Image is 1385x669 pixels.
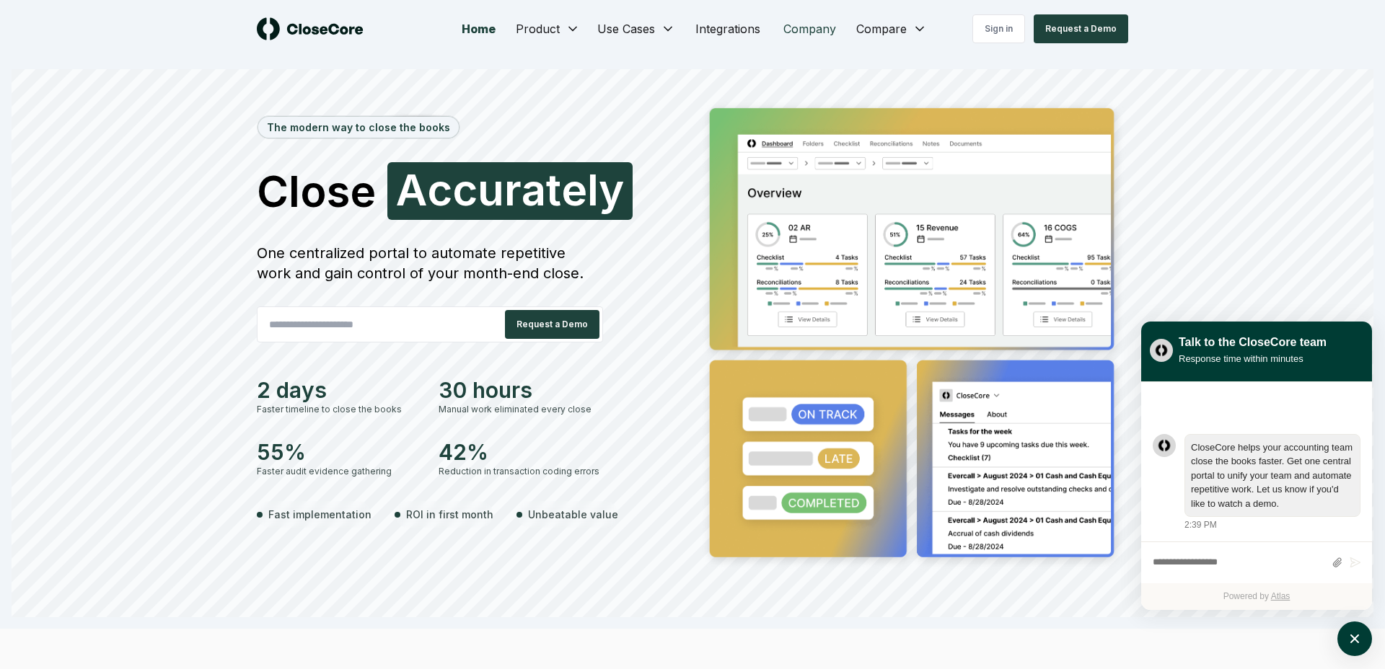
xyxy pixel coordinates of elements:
[1153,434,1360,532] div: atlas-message
[1141,583,1372,610] div: Powered by
[1191,440,1354,511] div: atlas-message-text
[439,465,603,478] div: Reduction in transaction coding errors
[396,168,427,211] span: A
[452,168,478,211] span: c
[1179,334,1327,351] div: Talk to the CloseCore team
[439,439,603,465] div: 42%
[587,168,599,211] span: l
[406,507,493,522] span: ROI in first month
[450,14,507,43] a: Home
[1332,557,1342,569] button: Attach files by clicking or dropping files here
[856,20,907,37] span: Compare
[1271,591,1291,601] a: Atlas
[257,377,421,403] div: 2 days
[972,14,1025,43] a: Sign in
[504,168,522,211] span: r
[1179,351,1327,366] div: Response time within minutes
[257,403,421,416] div: Faster timeline to close the books
[522,168,546,211] span: a
[268,507,371,522] span: Fast implementation
[257,465,421,478] div: Faster audit evidence gathering
[848,14,936,43] button: Compare
[257,243,603,283] div: One centralized portal to automate repetitive work and gain control of your month-end close.
[427,168,452,211] span: c
[589,14,684,43] button: Use Cases
[1150,339,1173,362] img: yblje5SQxOoZuw2TcITt_icon.png
[257,439,421,465] div: 55%
[257,169,376,213] span: Close
[772,14,848,43] a: Company
[1184,518,1217,531] div: 2:39 PM
[478,168,504,211] span: u
[1184,434,1360,532] div: Thursday, October 9, 2:39 PM
[1141,382,1372,610] div: atlas-ticket
[684,14,772,43] a: Integrations
[561,168,587,211] span: e
[505,310,599,339] button: Request a Demo
[597,20,655,37] span: Use Cases
[1153,549,1360,576] div: atlas-composer
[507,14,589,43] button: Product
[698,98,1128,572] img: Jumbotron
[1034,14,1128,43] button: Request a Demo
[257,17,364,40] img: logo
[258,117,459,138] div: The modern way to close the books
[1141,322,1372,610] div: atlas-window
[599,168,624,211] span: y
[528,507,618,522] span: Unbeatable value
[1184,434,1360,518] div: atlas-message-bubble
[516,20,560,37] span: Product
[1337,621,1372,656] button: atlas-launcher
[546,168,561,211] span: t
[1153,434,1176,457] div: atlas-message-author-avatar
[439,377,603,403] div: 30 hours
[439,403,603,416] div: Manual work eliminated every close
